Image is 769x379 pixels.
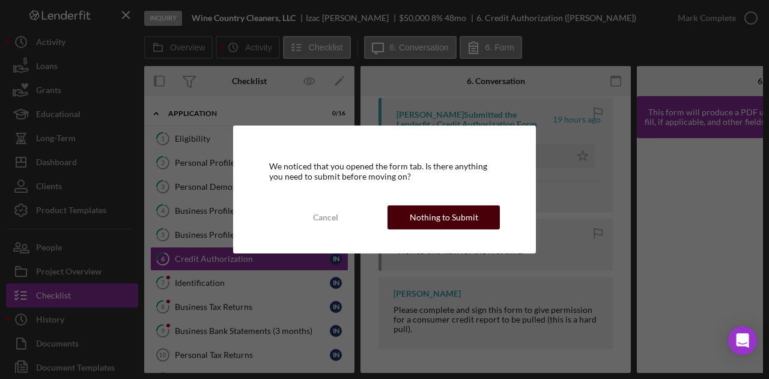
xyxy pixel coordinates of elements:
div: Nothing to Submit [410,205,478,229]
button: Cancel [269,205,381,229]
div: Cancel [313,205,338,229]
div: Open Intercom Messenger [728,326,757,355]
div: We noticed that you opened the form tab. Is there anything you need to submit before moving on? [269,162,500,181]
button: Nothing to Submit [388,205,500,229]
